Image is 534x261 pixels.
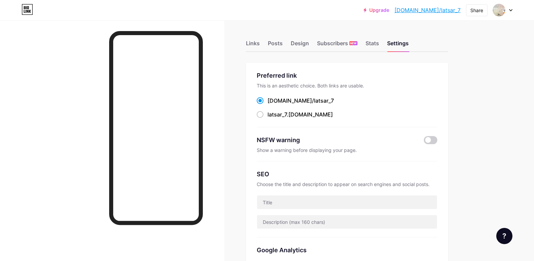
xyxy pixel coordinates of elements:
[268,39,283,51] div: Posts
[257,245,437,255] div: Google Analytics
[257,71,437,80] div: Preferred link
[257,169,437,179] div: SEO
[257,215,437,229] input: Description (max 160 chars)
[257,135,414,145] div: NSFW warning
[364,7,389,13] a: Upgrade
[395,6,461,14] a: [DOMAIN_NAME]/latsar_7
[387,39,409,51] div: Settings
[268,111,287,118] span: latsar_7
[291,39,309,51] div: Design
[350,41,356,45] span: NEW
[257,195,437,209] input: Title
[257,83,437,88] div: This is an aesthetic choice. Both links are usable.
[268,97,334,105] div: [DOMAIN_NAME]/
[257,181,437,187] div: Choose the title and description to appear on search engines and social posts.
[268,110,333,119] div: .[DOMAIN_NAME]
[317,39,357,51] div: Subscribers
[470,7,483,14] div: Share
[493,4,505,17] img: latsar_7
[257,147,437,153] div: Show a warning before displaying your page.
[314,97,334,104] span: latsar_7
[246,39,260,51] div: Links
[366,39,379,51] div: Stats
